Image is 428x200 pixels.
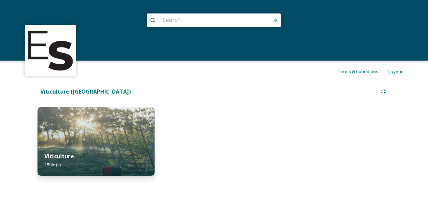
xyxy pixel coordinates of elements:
img: WSCC%20ES%20Socials%20Icon%20-%20Secondary%20-%20Black.jpg [26,26,75,75]
span: Logout [388,69,403,75]
strong: Viticulture ([GEOGRAPHIC_DATA]) [40,88,131,95]
span: 15 file(s) [44,162,61,168]
a: Terms & Conditions [337,67,388,75]
img: 74841ea2-0a3a-4a2b-b748-84050af31c03.jpg [38,107,154,176]
span: Terms & Conditions [337,68,378,74]
strong: Viticulture [44,153,74,160]
input: Search [159,13,251,28]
